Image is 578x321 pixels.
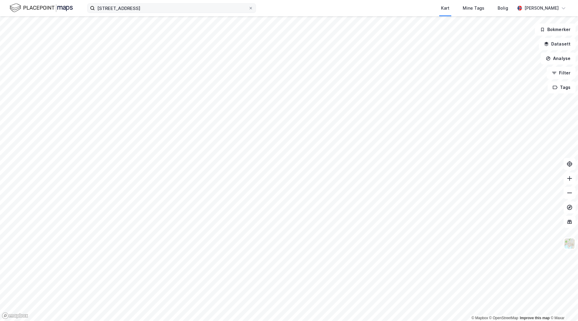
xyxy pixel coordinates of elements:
img: logo.f888ab2527a4732fd821a326f86c7f29.svg [10,3,73,13]
div: Kontrollprogram for chat [548,292,578,321]
button: Bokmerker [535,24,576,36]
a: Mapbox homepage [2,312,28,319]
button: Analyse [541,52,576,65]
button: Tags [548,81,576,93]
a: Improve this map [520,316,550,320]
button: Filter [547,67,576,79]
div: Kart [441,5,449,12]
div: Mine Tags [463,5,484,12]
div: [PERSON_NAME] [524,5,559,12]
a: Mapbox [471,316,488,320]
iframe: Chat Widget [548,292,578,321]
div: Bolig [498,5,508,12]
img: Z [564,238,575,249]
a: OpenStreetMap [489,316,518,320]
input: Søk på adresse, matrikkel, gårdeiere, leietakere eller personer [95,4,248,13]
button: Datasett [539,38,576,50]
